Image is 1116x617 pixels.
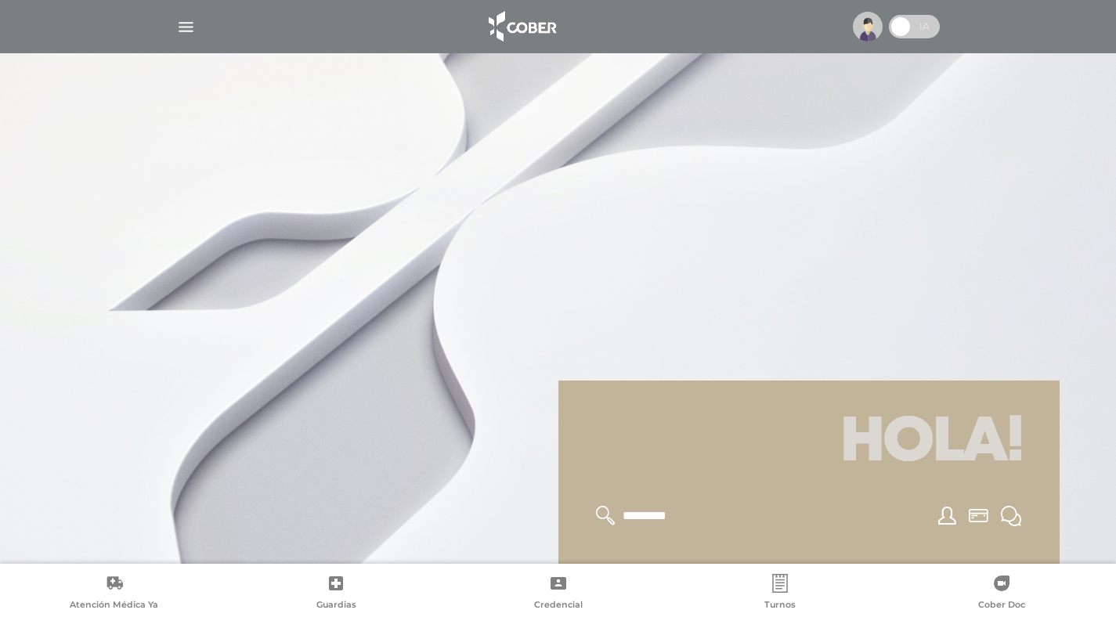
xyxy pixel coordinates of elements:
[3,574,225,614] a: Atención Médica Ya
[764,599,796,613] span: Turnos
[577,399,1041,487] h1: Hola!
[316,599,356,613] span: Guardias
[447,574,669,614] a: Credencial
[225,574,446,614] a: Guardias
[534,599,583,613] span: Credencial
[480,8,562,45] img: logo_cober_home-white.png
[70,599,158,613] span: Atención Médica Ya
[669,574,890,614] a: Turnos
[853,12,883,41] img: profile-placeholder.svg
[176,17,196,37] img: Cober_menu-lines-white.svg
[891,574,1113,614] a: Cober Doc
[978,599,1025,613] span: Cober Doc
